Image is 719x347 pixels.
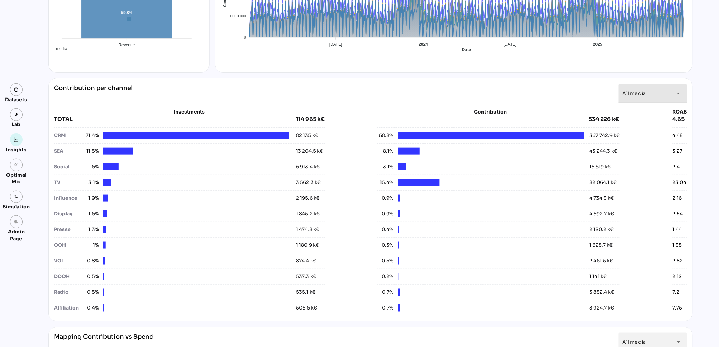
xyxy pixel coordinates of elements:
div: 2 195.6 k€ [296,195,320,202]
div: 534 226 k€ [589,115,619,123]
span: All media [623,90,646,96]
div: DOOH [54,273,83,280]
div: 1 180.9 k€ [296,242,319,249]
div: 1.38 [673,242,682,249]
div: Insights [6,146,27,153]
tspan: Revenue [118,43,135,47]
tspan: 2025 [593,42,602,47]
div: 874.4 k€ [296,257,317,265]
div: 1 474.8 k€ [296,226,320,233]
tspan: [DATE] [329,42,342,47]
span: 68.8% [377,132,394,139]
img: settings.svg [14,195,19,199]
span: 0.5% [377,257,394,265]
div: Radio [54,289,83,296]
div: ROAS [673,108,687,115]
div: 1 845.2 k€ [296,210,320,217]
span: 1.3% [83,226,99,233]
span: 8.1% [377,148,394,155]
div: Investments [54,108,325,115]
span: media [51,46,67,51]
div: Contribution [394,108,587,115]
span: 0.3% [377,242,394,249]
div: 535.1 k€ [296,289,316,296]
i: admin_panel_settings [14,220,19,224]
div: 1 628.7 k€ [589,242,613,249]
div: 7.75 [673,304,682,312]
span: All media [623,339,646,345]
div: 13 204.5 k€ [296,148,323,155]
div: 3 924.7 k€ [589,304,614,312]
div: 6 913.4 k€ [296,163,320,170]
span: 6% [83,163,99,170]
div: Datasets [5,96,27,103]
tspan: 0 [244,35,246,40]
i: grain [14,163,19,167]
div: 1.44 [673,226,682,233]
div: 23.04 [673,179,687,186]
div: 367 742.9 k€ [589,132,620,139]
span: 15.4% [377,179,394,186]
span: 3.1% [377,163,394,170]
div: Social [54,163,83,170]
img: data.svg [14,87,19,92]
div: 2.16 [673,195,682,202]
span: 0.2% [377,273,394,280]
div: 82 135 k€ [296,132,319,139]
div: Simulation [3,203,30,210]
img: lab.svg [14,112,19,117]
div: Presse [54,226,83,233]
span: 0.4% [377,226,394,233]
tspan: [DATE] [503,42,516,47]
img: graph.svg [14,137,19,142]
span: 0.5% [83,273,99,280]
span: 0.9% [377,195,394,202]
div: Admin Page [3,228,30,242]
div: 4 734.3 k€ [589,195,614,202]
tspan: 2024 [419,42,428,47]
span: 1.6% [83,210,99,217]
div: 16 619 k€ [589,163,611,170]
div: 114 965 k€ [296,115,325,123]
div: Display [54,210,83,217]
div: 1 141 k€ [589,273,607,280]
span: 11.5% [83,148,99,155]
div: 43 244.3 k€ [589,148,617,155]
tspan: 1 000 000 [229,14,246,18]
i: arrow_drop_down [675,89,683,97]
div: Lab [9,121,24,128]
span: 0.4% [83,304,99,312]
div: TOTAL [54,115,296,123]
div: Affiliation [54,304,83,312]
div: 3 852.4 k€ [589,289,614,296]
div: 4.48 [673,132,683,139]
div: OOH [54,242,83,249]
span: 1% [83,242,99,249]
div: 4.65 [673,115,687,123]
div: TV [54,179,83,186]
div: 82 064.1 k€ [589,179,617,186]
span: 3.1% [83,179,99,186]
div: 3 562.3 k€ [296,179,321,186]
span: 71.4% [83,132,99,139]
div: 2 120.2 k€ [589,226,614,233]
div: Optimal Mix [3,171,30,185]
div: Influence [54,195,83,202]
div: Contribution per channel [54,84,133,103]
span: 0.9% [377,210,394,217]
div: 506.6 k€ [296,304,317,312]
div: 2.12 [673,273,682,280]
div: CRM [54,132,83,139]
div: 537.3 k€ [296,273,317,280]
div: 2.4 [673,163,680,170]
span: 1.9% [83,195,99,202]
div: 7.2 [673,289,680,296]
div: SEA [54,148,83,155]
div: 2.82 [673,257,683,265]
span: 0.7% [377,304,394,312]
i: arrow_drop_down [675,338,683,346]
div: VOL [54,257,83,265]
div: 4 692.7 k€ [589,210,614,217]
div: 2 461.5 k€ [589,257,613,265]
span: 0.5% [83,289,99,296]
